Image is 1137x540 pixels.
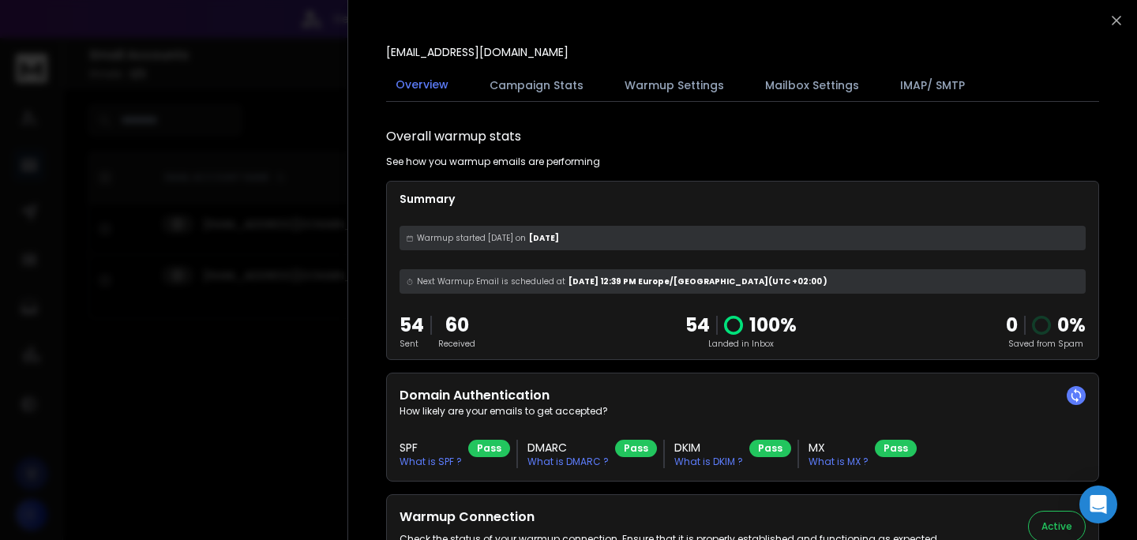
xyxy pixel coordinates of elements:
[674,440,743,456] h3: DKIM
[527,456,609,468] p: What is DMARC ?
[400,405,1086,418] p: How likely are your emails to get accepted?
[400,313,424,338] p: 54
[749,313,797,338] p: 100 %
[480,68,593,103] button: Campaign Stats
[685,338,797,350] p: Landed in Inbox
[400,440,462,456] h3: SPF
[468,440,510,457] div: Pass
[615,68,734,103] button: Warmup Settings
[400,386,1086,405] h2: Domain Authentication
[756,68,869,103] button: Mailbox Settings
[749,440,791,457] div: Pass
[400,191,1086,207] p: Summary
[400,269,1086,294] div: [DATE] 12:39 PM Europe/[GEOGRAPHIC_DATA] (UTC +02:00 )
[438,313,475,338] p: 60
[417,232,526,244] span: Warmup started [DATE] on
[417,276,565,287] span: Next Warmup Email is scheduled at
[809,456,869,468] p: What is MX ?
[386,44,568,60] p: [EMAIL_ADDRESS][DOMAIN_NAME]
[809,440,869,456] h3: MX
[1006,338,1086,350] p: Saved from Spam
[1057,313,1086,338] p: 0 %
[1079,486,1117,523] div: Open Intercom Messenger
[438,338,475,350] p: Received
[400,338,424,350] p: Sent
[386,156,600,168] p: See how you warmup emails are performing
[400,508,940,527] h2: Warmup Connection
[615,440,657,457] div: Pass
[386,67,458,103] button: Overview
[527,440,609,456] h3: DMARC
[685,313,710,338] p: 54
[386,127,521,146] h1: Overall warmup stats
[674,456,743,468] p: What is DKIM ?
[875,440,917,457] div: Pass
[1006,312,1018,338] strong: 0
[400,226,1086,250] div: [DATE]
[891,68,974,103] button: IMAP/ SMTP
[400,456,462,468] p: What is SPF ?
